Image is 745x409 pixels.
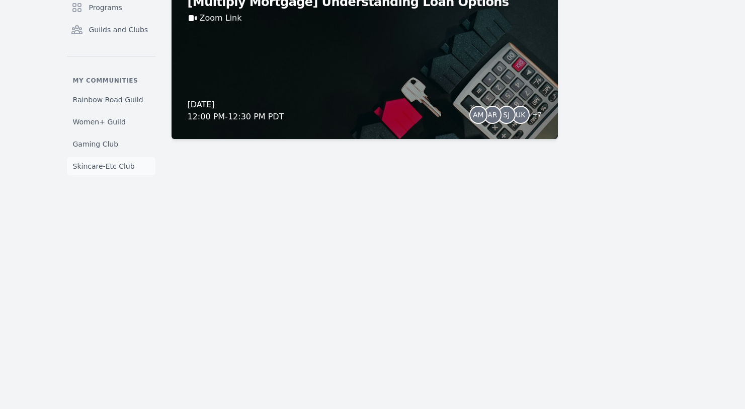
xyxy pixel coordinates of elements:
div: [DATE] 12:00 PM - 12:30 PM PDT [188,99,284,123]
a: Rainbow Road Guild [67,91,155,109]
span: Rainbow Road Guild [73,95,143,105]
p: My communities [67,77,155,85]
a: Guilds and Clubs [67,20,155,40]
span: SJ [503,111,510,118]
span: AR [487,111,497,118]
span: AM [473,111,484,118]
a: Gaming Club [67,135,155,153]
span: + 7 [527,109,542,123]
span: Skincare-Etc Club [73,161,135,171]
a: Women+ Guild [67,113,155,131]
span: Programs [89,3,122,13]
span: Gaming Club [73,139,119,149]
a: Zoom Link [200,12,242,24]
span: Women+ Guild [73,117,126,127]
a: Skincare-Etc Club [67,157,155,175]
span: UK [516,111,525,118]
span: Guilds and Clubs [89,25,148,35]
